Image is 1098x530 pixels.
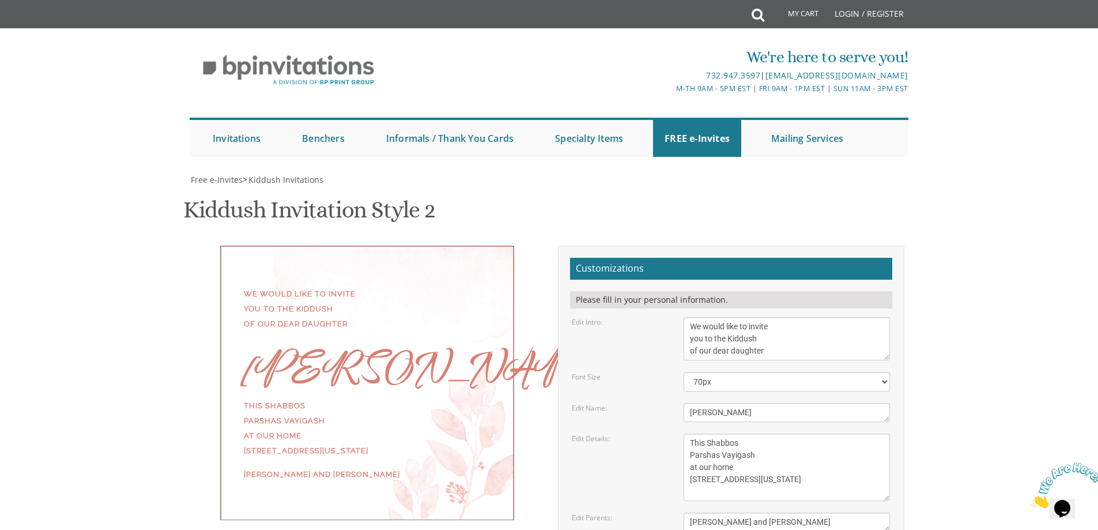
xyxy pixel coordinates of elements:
[572,513,612,523] label: Edit Parents:
[190,46,387,94] img: BP Invitation Loft
[760,120,855,157] a: Mailing Services
[290,120,356,157] a: Benchers
[653,120,741,157] a: FREE e-Invites
[243,174,323,185] span: >
[183,197,435,231] h1: Kiddush Invitation Style 2
[244,399,490,458] div: This Shabbos Parshas Vayigash at our home [STREET_ADDRESS][US_STATE]
[544,120,635,157] a: Specialty Items
[244,360,490,375] div: [PERSON_NAME]
[247,174,323,185] a: Kiddush Invitations
[684,403,890,422] textarea: [PERSON_NAME]
[430,69,908,82] div: |
[684,317,890,360] textarea: We would like to invite you to the Kiddush of our dear daughter
[430,46,908,69] div: We're here to serve you!
[706,70,760,81] a: 732.947.3597
[190,174,243,185] a: Free e-Invites
[5,5,76,50] img: Chat attention grabber
[763,1,827,30] a: My Cart
[201,120,272,157] a: Invitations
[572,317,602,327] label: Edit Intro:
[375,120,525,157] a: Informals / Thank You Cards
[1027,458,1098,513] iframe: chat widget
[570,258,892,280] h2: Customizations
[244,287,490,332] div: We would like to invite you to the Kiddush of our dear daughter
[765,70,908,81] a: [EMAIL_ADDRESS][DOMAIN_NAME]
[570,291,892,309] div: Please fill in your personal information.
[572,403,607,413] label: Edit Name:
[684,434,890,501] textarea: This Shabbos Parshas Vayigash at our home [STREET_ADDRESS][US_STATE]
[430,82,908,95] div: M-Th 9am - 5pm EST | Fri 9am - 1pm EST | Sun 11am - 3pm EST
[191,174,243,185] span: Free e-Invites
[244,467,490,482] div: [PERSON_NAME] and [PERSON_NAME]
[248,174,323,185] span: Kiddush Invitations
[572,434,610,443] label: Edit Details:
[572,372,601,382] label: Font Size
